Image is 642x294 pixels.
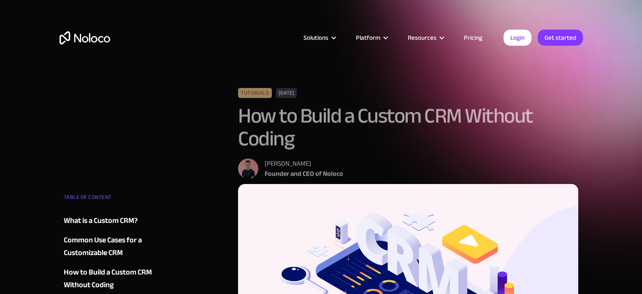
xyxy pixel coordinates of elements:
div: Founder and CEO of Noloco [265,169,343,179]
a: Pricing [453,32,493,43]
a: How to Build a Custom CRM Without Coding [64,266,166,291]
div: Solutions [303,32,328,43]
div: Tutorials [238,88,272,98]
div: Resources [408,32,436,43]
div: Platform [356,32,380,43]
div: [DATE] [276,88,297,98]
a: What is a Custom CRM? [64,214,166,227]
h1: How to Build a Custom CRM Without Coding [238,104,579,150]
div: Platform [345,32,397,43]
div: Resources [397,32,453,43]
div: Solutions [293,32,345,43]
a: Get started [538,30,583,46]
div: What is a Custom CRM? [64,214,138,227]
div: [PERSON_NAME] [265,159,343,169]
a: home [60,31,110,44]
a: Common Use Cases for a Customizable CRM [64,234,166,259]
a: Login [504,30,531,46]
div: TABLE OF CONTENT [64,191,166,208]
